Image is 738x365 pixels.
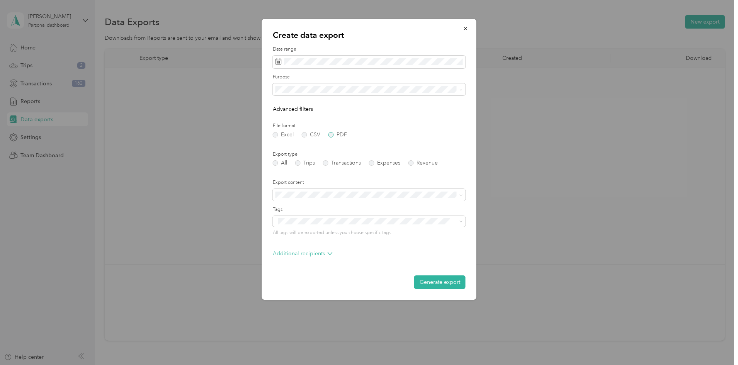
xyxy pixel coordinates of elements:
[273,105,466,113] p: Advanced filters
[328,132,347,138] label: PDF
[273,179,466,186] label: Export content
[273,229,466,236] p: All tags will be exported unless you choose specific tags.
[273,160,287,166] label: All
[295,160,315,166] label: Trips
[414,275,466,289] button: Generate export
[273,74,466,81] label: Purpose
[695,322,738,365] iframe: Everlance-gr Chat Button Frame
[369,160,400,166] label: Expenses
[273,122,466,129] label: File format
[273,46,466,53] label: Date range
[323,160,361,166] label: Transactions
[273,250,333,258] p: Additional recipients
[273,151,466,158] label: Export type
[273,132,294,138] label: Excel
[408,160,438,166] label: Revenue
[302,132,320,138] label: CSV
[273,30,466,41] p: Create data export
[273,206,466,213] label: Tags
